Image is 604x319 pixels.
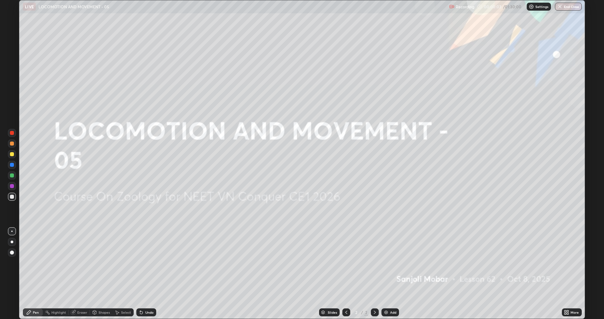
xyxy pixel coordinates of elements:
div: Pen [33,311,39,314]
img: class-settings-icons [529,4,534,9]
div: 2 [353,310,360,314]
div: More [570,311,579,314]
div: Select [121,311,131,314]
div: 2 [364,309,368,315]
img: add-slide-button [383,310,389,315]
div: Add [390,311,396,314]
p: Recording [456,4,474,9]
img: end-class-cross [557,4,563,9]
div: Shapes [99,311,110,314]
button: End Class [555,3,582,11]
p: LOCOMOTION AND MOVEMENT - 05 [38,4,109,9]
img: recording.375f2c34.svg [449,4,454,9]
div: Slides [328,311,337,314]
div: Eraser [77,311,87,314]
div: Highlight [51,311,66,314]
p: LIVE [25,4,34,9]
div: Undo [145,311,154,314]
p: Settings [535,5,548,8]
div: / [361,310,363,314]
